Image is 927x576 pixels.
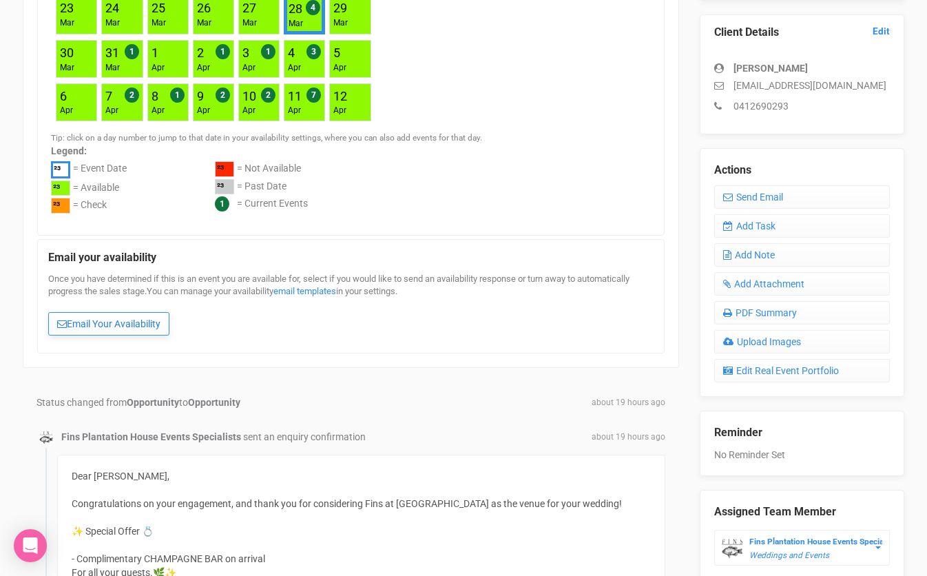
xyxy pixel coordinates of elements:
[147,286,397,296] span: You can manage your availability in your settings.
[242,62,256,74] div: Apr
[73,198,107,216] div: = Check
[722,538,742,559] img: data
[289,18,303,30] div: Mar
[288,105,302,116] div: Apr
[714,99,890,113] p: 0412690293
[216,88,230,103] span: 2
[152,62,165,74] div: Apr
[197,1,211,15] a: 26
[242,45,249,60] a: 3
[48,250,654,266] legend: Email your availability
[39,431,53,444] img: data
[105,1,119,15] a: 24
[105,17,120,29] div: Mar
[48,312,169,336] a: Email Your Availability
[714,25,890,41] legend: Client Details
[216,44,230,59] span: 1
[288,89,302,103] a: 11
[105,62,120,74] div: Mar
[188,397,240,408] strong: Opportunity
[243,431,366,442] span: sent an enquiry confirmation
[152,105,165,116] div: Apr
[733,63,808,74] strong: [PERSON_NAME]
[125,88,139,103] span: 2
[873,25,890,38] a: Edit
[105,105,118,116] div: Apr
[242,1,256,15] a: 27
[592,397,665,409] span: about 19 hours ago
[60,17,74,29] div: Mar
[51,198,70,214] div: ²³
[714,504,890,520] legend: Assigned Team Member
[714,79,890,92] p: [EMAIL_ADDRESS][DOMAIN_NAME]
[61,431,241,442] strong: Fins Plantation House Events Specialists
[333,89,347,103] a: 12
[592,431,665,443] span: about 19 hours ago
[261,88,275,103] span: 2
[714,272,890,296] a: Add Attachment
[333,62,346,74] div: Apr
[714,214,890,238] a: Add Task
[105,45,119,60] a: 31
[714,425,890,441] legend: Reminder
[51,133,482,143] small: Tip: click on a day number to jump to that date in your availability settings, where you can also...
[170,88,185,103] span: 1
[237,179,287,197] div: = Past Date
[73,161,127,181] div: = Event Date
[73,181,119,198] div: = Available
[749,551,829,560] em: Weddings and Events
[127,397,179,408] strong: Opportunity
[242,105,256,116] div: Apr
[289,1,302,16] a: 28
[261,44,275,59] span: 1
[242,89,256,103] a: 10
[714,330,890,353] a: Upload Images
[37,397,240,408] span: Status changed from to
[215,161,234,177] div: ²³
[152,89,158,103] a: 8
[51,181,70,196] div: ²³
[288,45,295,60] a: 4
[152,17,166,29] div: Mar
[242,17,257,29] div: Mar
[333,105,347,116] div: Apr
[333,17,348,29] div: Mar
[333,45,340,60] a: 5
[288,62,301,74] div: Apr
[714,163,890,178] legend: Actions
[14,529,47,562] div: Open Intercom Messenger
[333,1,347,15] a: 29
[714,359,890,382] a: Edit Real Event Portfolio
[60,89,67,103] a: 6
[714,301,890,325] a: PDF Summary
[215,196,229,212] span: 1
[105,89,112,103] a: 7
[273,286,336,296] a: email templates
[714,530,890,566] button: Fins Plantation House Events Specialists Weddings and Events
[60,105,73,116] div: Apr
[749,537,899,546] strong: Fins Plantation House Events Specialists
[215,179,234,195] div: ²³
[197,45,204,60] a: 2
[60,62,74,74] div: Mar
[125,44,139,59] span: 1
[60,45,74,60] a: 30
[714,243,890,267] a: Add Note
[48,273,654,342] div: Once you have determined if this is an event you are available for, select if you would like to s...
[237,161,301,179] div: = Not Available
[60,1,74,15] a: 23
[152,45,158,60] a: 1
[197,62,210,74] div: Apr
[306,44,321,59] span: 3
[197,17,211,29] div: Mar
[152,1,165,15] a: 25
[197,89,204,103] a: 9
[197,105,210,116] div: Apr
[714,185,890,209] a: Send Email
[51,161,70,178] div: ²³
[714,411,890,462] div: No Reminder Set
[306,88,321,103] span: 7
[237,196,308,212] div: = Current Events
[51,144,650,158] label: Legend:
